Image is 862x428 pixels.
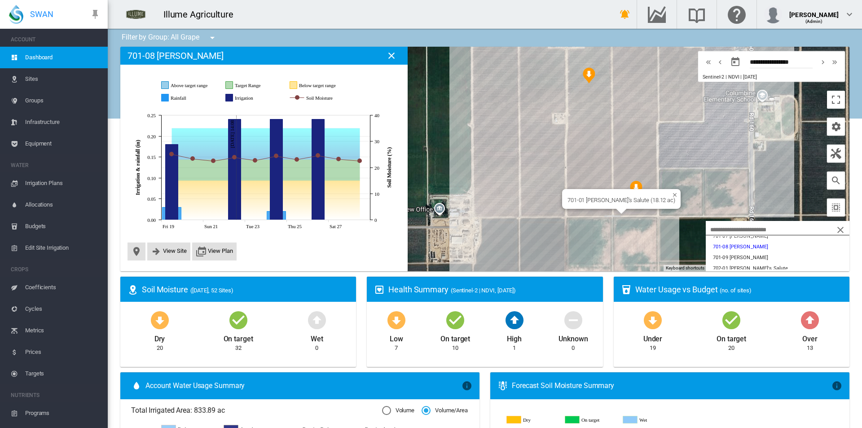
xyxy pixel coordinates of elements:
md-icon: icon-menu-down [207,32,218,43]
div: 701-01 [PERSON_NAME]'s Salute (18.12 ac) [567,197,675,203]
g: Soil Moisture [290,94,352,102]
div: On target [224,331,253,344]
button: icon-cog [827,118,845,136]
md-icon: icon-chevron-double-left [704,57,713,67]
button: icon-chevron-right [817,57,829,67]
span: Targets [25,363,101,384]
md-icon: icon-map-marker-radius [128,284,138,295]
tspan: 20 [374,165,379,171]
circle: Soil Moisture Sep 28, 2025 22.464893342904787 [358,159,361,163]
md-icon: icon-checkbox-marked-circle [444,309,466,331]
md-icon: icon-arrow-up-bold-circle [504,309,525,331]
md-icon: icon-arrow-down-bold-circle [149,309,171,331]
g: Above target range [162,81,216,89]
md-icon: icon-calendar-multiple [196,246,207,257]
md-icon: icon-pin [90,9,101,20]
g: On target [565,416,616,424]
tspan: Soil Moisture (%) [386,147,392,188]
md-icon: icon-heart-box-outline [374,284,385,295]
div: On target [717,331,746,344]
md-icon: icon-chevron-left [715,57,725,67]
div: 0 [315,344,318,352]
div: 1 [513,344,516,352]
g: Rainfall Sep 24, 2025 0.02 [267,212,286,220]
g: Rainfall [162,94,216,102]
div: High [507,331,522,344]
div: 20 [728,344,734,352]
div: Soil Moisture [142,284,349,295]
span: (Sentinel-2 | NDVI, [DATE]) [451,287,516,294]
span: CROPS [11,262,101,277]
md-icon: icon-water [131,380,142,391]
div: 13 [807,344,813,352]
circle: Soil Moisture Sep 19, 2025 25.050016081762685 [170,152,173,156]
div: 32 [235,344,242,352]
span: (Admin) [805,19,823,24]
tspan: 0.10 [147,176,156,181]
span: ACCOUNT [11,32,101,47]
circle: Soil Moisture Sep 23, 2025 22.672544397204973 [253,159,257,162]
tspan: 30 [374,139,379,144]
md-icon: icon-checkbox-marked-circle [721,309,742,331]
circle: Soil Moisture Sep 20, 2025 23.26818764557818 [191,157,194,160]
g: Below target range [290,81,345,89]
span: Coefficients [25,277,101,298]
tspan: Sat 27 [330,224,342,229]
circle: Soil Moisture Sep 26, 2025 24.508755383919315 [316,154,320,157]
md-icon: icon-chevron-down [844,9,855,20]
span: Prices [25,341,101,363]
span: Cycles [25,298,101,320]
button: 701-09 Autumn Crisp [706,252,849,263]
md-icon: icon-bell-ring [620,9,630,20]
div: Unknown [559,331,588,344]
button: icon-arrow-right-bold View Site [151,246,187,257]
span: View Plan [208,247,233,254]
g: Target Range [226,81,281,89]
div: Wet [311,331,323,344]
md-icon: icon-arrow-up-bold-circle [799,309,821,331]
tspan: Fri 19 [163,224,175,229]
md-icon: icon-close [386,50,397,61]
button: Toggle fullscreen view [827,91,845,109]
md-icon: Go to the Data Hub [646,9,668,20]
button: Close [383,47,400,65]
circle: Soil Moisture Sep 27, 2025 23.12462364979781 [337,157,340,161]
md-icon: icon-information [831,380,842,391]
img: profile.jpg [764,5,782,23]
div: Dry [154,331,165,344]
div: NDVI: SHA 701-01 Jack's Salute [626,177,646,200]
md-icon: icon-chevron-right [818,57,828,67]
md-icon: Click here for help [726,9,748,20]
md-icon: icon-chevron-double-right [830,57,840,67]
span: Allocations [25,194,101,216]
tspan: 0.20 [147,134,156,139]
span: Equipment [25,133,101,154]
md-icon: icon-cup-water [621,284,632,295]
g: Irrigation Sep 24, 2025 0.24 [270,119,283,220]
button: Close [669,189,675,195]
div: 7 [395,344,398,352]
circle: Soil Moisture Sep 25, 2025 23.01285138240642 [295,158,299,161]
md-icon: icon-checkbox-marked-circle [228,309,249,331]
div: Illume Agriculture [163,8,242,21]
span: Edit Site Irrigation [25,237,101,259]
div: On target [440,331,470,344]
button: icon-chevron-double-left [703,57,714,67]
md-icon: Search the knowledge base [686,9,708,20]
div: [PERSON_NAME] [789,7,839,16]
button: icon-chevron-double-right [829,57,840,67]
circle: Soil Moisture Sep 22, 2025 23.809122347309447 [233,155,236,159]
button: 702-01 Jack's Salute [706,263,849,274]
g: Irrigation [226,94,281,102]
span: Irrigation Plans [25,172,101,194]
button: icon-chevron-left [714,57,726,67]
span: SWAN [30,9,53,20]
span: Budgets [25,216,101,237]
md-icon: icon-minus-circle [563,309,584,331]
span: Infrastructure [25,111,101,133]
span: (no. of sites) [720,287,752,294]
img: 8HeJbKGV1lKSAAAAAASUVORK5CYII= [117,3,154,26]
div: Filter by Group: All Grape [115,29,224,47]
div: 0 [572,344,575,352]
g: Rainfall Sep 19, 2025 0.03 [163,207,181,220]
